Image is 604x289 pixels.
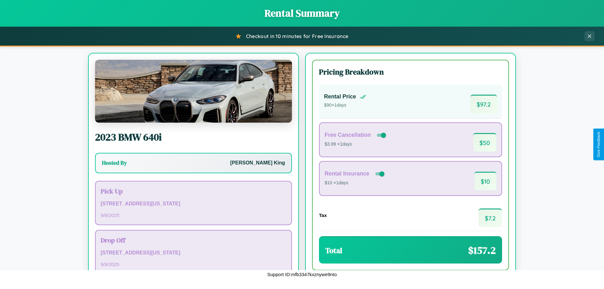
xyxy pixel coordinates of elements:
[95,130,292,144] h2: 2023 BMW 640i
[101,186,286,196] h3: Pick Up
[101,248,286,258] p: [STREET_ADDRESS][US_STATE]
[596,132,601,157] div: Give Feedback
[478,208,502,227] span: $ 7.2
[470,95,497,113] span: $ 97.2
[101,199,286,208] p: [STREET_ADDRESS][US_STATE]
[246,33,348,39] span: Checkout in 10 minutes for Free Insurance
[95,60,292,123] img: BMW 640i
[6,6,598,20] h1: Rental Summary
[325,170,369,177] h4: Rental Insurance
[324,93,356,100] h4: Rental Price
[474,172,496,190] span: $ 10
[319,213,327,218] h4: Tax
[325,245,342,256] h3: Total
[267,270,337,279] p: Support ID: mfb3347kxznywe9nto
[230,158,285,168] p: [PERSON_NAME] King
[473,133,496,152] span: $ 50
[101,236,286,245] h3: Drop Off
[325,179,386,187] p: $10 × 1 days
[325,140,387,148] p: $3.99 × 1 days
[102,159,127,167] h3: Hosted By
[468,243,496,257] span: $ 157.2
[325,132,371,138] h4: Free Cancellation
[101,260,286,269] p: 9 / 9 / 2025
[319,67,502,77] h3: Pricing Breakdown
[324,101,366,109] p: $ 90 × 1 days
[101,211,286,220] p: 9 / 8 / 2025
